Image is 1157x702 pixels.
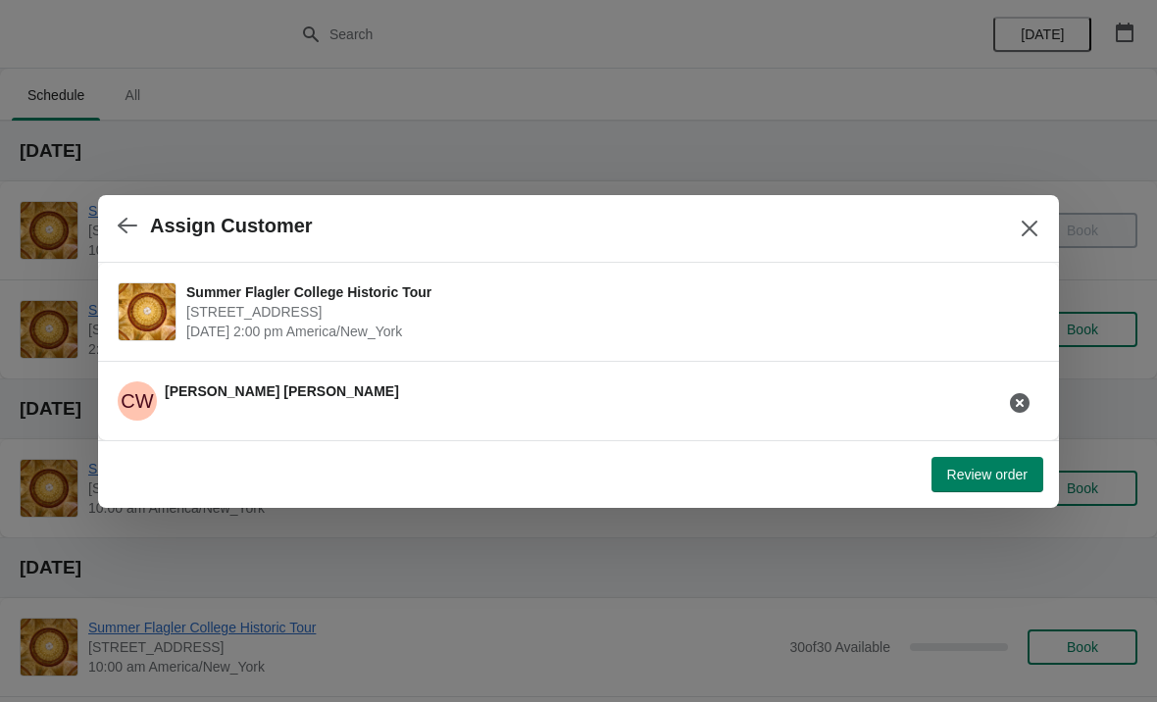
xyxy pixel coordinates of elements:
h2: Assign Customer [150,215,313,237]
span: Review order [947,467,1028,482]
text: CW [121,390,153,412]
button: Review order [931,457,1043,492]
img: Summer Flagler College Historic Tour | 74 King Street, St. Augustine, FL, USA | September 14 | 2:... [119,283,176,340]
span: Summer Flagler College Historic Tour [186,282,1030,302]
button: Close [1012,211,1047,246]
span: [STREET_ADDRESS] [186,302,1030,322]
span: Charles [118,381,157,421]
span: [PERSON_NAME] [PERSON_NAME] [165,383,399,399]
span: [DATE] 2:00 pm America/New_York [186,322,1030,341]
